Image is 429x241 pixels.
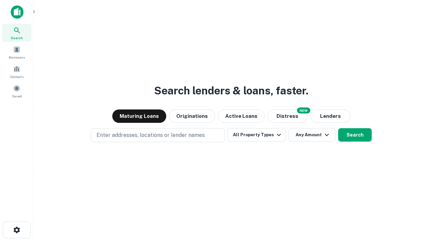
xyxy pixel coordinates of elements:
[154,83,308,99] h3: Search lenders & loans, faster.
[11,35,23,41] span: Search
[297,107,310,113] div: NEW
[11,5,23,19] img: capitalize-icon.png
[267,109,308,123] button: Search distressed loans with lien and other non-mortgage details.
[2,43,32,61] a: Borrowers
[2,82,32,100] a: Saved
[395,187,429,220] iframe: Chat Widget
[169,109,215,123] button: Originations
[10,74,23,79] span: Contacts
[228,128,286,142] button: All Property Types
[338,128,372,142] button: Search
[91,128,225,142] button: Enter addresses, locations or lender names
[9,55,25,60] span: Borrowers
[289,128,335,142] button: Any Amount
[97,131,205,139] p: Enter addresses, locations or lender names
[2,63,32,81] a: Contacts
[218,109,265,123] button: Active Loans
[310,109,351,123] button: Lenders
[112,109,166,123] button: Maturing Loans
[12,93,22,99] span: Saved
[2,24,32,42] a: Search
